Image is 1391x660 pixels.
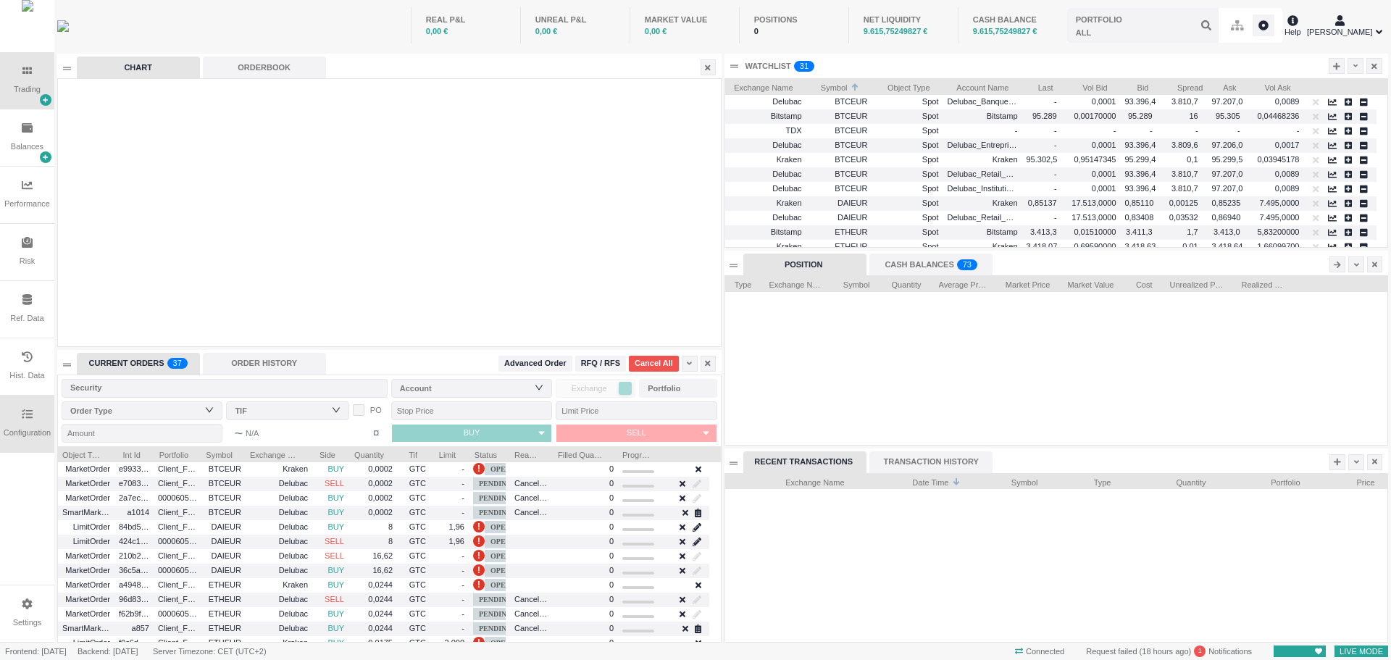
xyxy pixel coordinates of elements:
[887,276,922,291] span: Quantity
[948,170,1042,178] span: Delubac_Retail_Particulier
[645,27,667,35] span: 0,00 €
[1212,170,1248,178] span: 97.207,0
[1259,199,1299,207] span: 7.495,0000
[1275,97,1300,106] span: 0,0089
[772,170,801,178] span: Delubac
[811,180,868,197] span: BTCEUR
[177,358,182,372] p: 7
[401,562,426,579] span: GTC
[993,155,1018,164] span: Kraken
[1285,13,1301,38] div: Help
[1125,170,1161,178] span: 93.396,4
[1170,276,1224,291] span: Unrealized P&L
[811,122,868,139] span: BTCEUR
[1125,184,1161,193] span: 93.396,4
[158,577,197,593] span: Client_Flow
[1054,170,1062,178] span: -
[206,620,241,637] span: ETHEUR
[327,464,344,473] span: BUY
[401,591,426,608] span: GTC
[1015,126,1018,135] span: -
[401,490,426,506] span: GTC
[1092,141,1116,149] span: 0,0001
[473,463,485,475] span: Order is pending for more than 5s
[864,14,943,26] div: NET LIQUIDITY
[62,446,101,461] span: Object Type
[1030,227,1062,236] span: 3.413,3
[158,446,188,461] span: Portfolio
[206,475,241,492] span: BTCEUR
[57,20,69,32] img: wyden_logotype_blue.svg
[514,620,549,637] span: Canceled by user
[119,504,149,521] span: a1014
[627,428,646,437] span: SELL
[948,141,1022,149] span: Delubac_Entreprises
[1169,199,1203,207] span: 0,00125
[62,606,110,622] span: MarketOrder
[1056,474,1111,488] span: Type
[1067,8,1219,43] input: ALL
[1275,170,1300,178] span: 0,0089
[206,446,233,461] span: Symbol
[1092,170,1116,178] span: 0,0001
[730,276,752,291] span: Type
[119,577,149,593] span: a494881d-6f42-411e-ba0c-fad66574a2ca
[206,461,241,477] span: BTCEUR
[648,381,701,396] div: Portfolio
[401,461,426,477] span: GTC
[877,238,939,255] span: Spot
[877,137,939,154] span: Spot
[1187,227,1203,236] span: 1,7
[1054,97,1062,106] span: -
[235,404,333,418] div: TIF
[800,61,804,75] p: 3
[948,213,1042,222] span: Delubac_Retail_Particulier
[464,428,480,437] span: BUY
[206,562,241,579] span: DAIEUR
[158,490,197,506] span: 000060534
[1171,170,1203,178] span: 3.810,7
[1132,276,1153,291] span: Cost
[368,493,393,502] span: 0,0002
[967,259,972,274] p: 3
[473,492,552,504] span: PENDING_CANCEL
[119,606,149,622] span: f62b9f22-b255-484a-8580-5fbed76adc7d
[869,451,993,473] div: TRANSACTION HISTORY
[1125,79,1149,93] span: Bid
[514,490,549,506] span: Canceled by user
[1126,227,1158,236] span: 3.411,3
[62,562,110,579] span: MarketOrder
[1054,184,1062,193] span: -
[368,464,393,473] span: 0,0002
[119,475,149,492] span: e708337a-f561-4ce1-81d8-1ea85998e0b7
[1169,213,1203,222] span: 0,03532
[862,474,949,488] span: Date Time
[473,477,552,490] span: PENDING_CANCEL
[1125,199,1159,207] span: 0,85110
[811,224,868,241] span: ETHEUR
[877,180,939,197] span: Spot
[119,490,149,506] span: 2a7ec202-75dd-4d27-9274-5904013acc99
[811,238,868,255] span: ETHEUR
[58,79,721,346] iframe: advanced chart TradingView widget
[1257,242,1299,251] span: 1,66099700
[877,166,939,183] span: Spot
[973,14,1053,26] div: CASH BALANCE
[62,533,110,550] span: LimitOrder
[70,380,372,395] div: Security
[786,126,802,135] span: TDX
[401,519,426,535] span: GTC
[279,493,308,502] span: Delubac
[1128,112,1158,120] span: 95.289
[811,108,868,125] span: BTCEUR
[772,97,801,106] span: Delubac
[743,254,866,275] div: POSITION
[485,463,517,475] span: OPEN
[119,519,149,535] span: 84bd53ea-0203-4683-8775-58c9bb4d9be0
[772,184,801,193] span: Delubac
[877,122,939,139] span: Spot
[327,493,344,502] span: BUY
[119,533,149,550] span: 424c195e-3c6a-433c-b662-162d32a02b29
[963,259,967,274] p: 7
[877,224,939,241] span: Spot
